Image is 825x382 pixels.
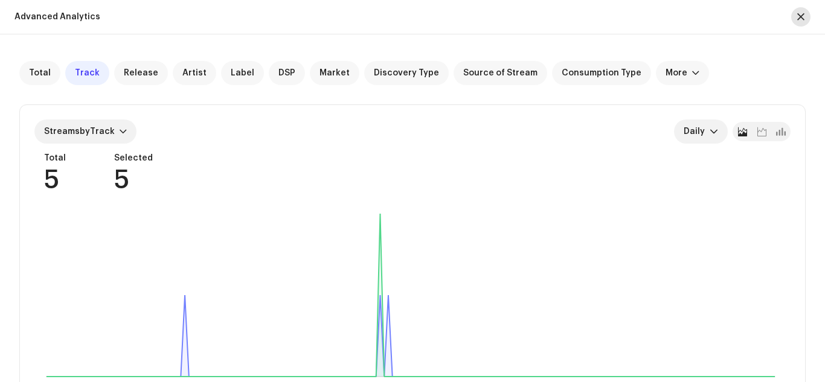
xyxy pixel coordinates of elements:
[710,119,718,144] div: dropdown trigger
[684,119,710,144] span: Daily
[374,68,439,78] span: Discovery Type
[278,68,295,78] span: DSP
[231,68,254,78] span: Label
[666,68,687,78] div: More
[562,68,641,78] span: Consumption Type
[463,68,538,78] span: Source of Stream
[319,68,350,78] span: Market
[182,68,207,78] span: Artist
